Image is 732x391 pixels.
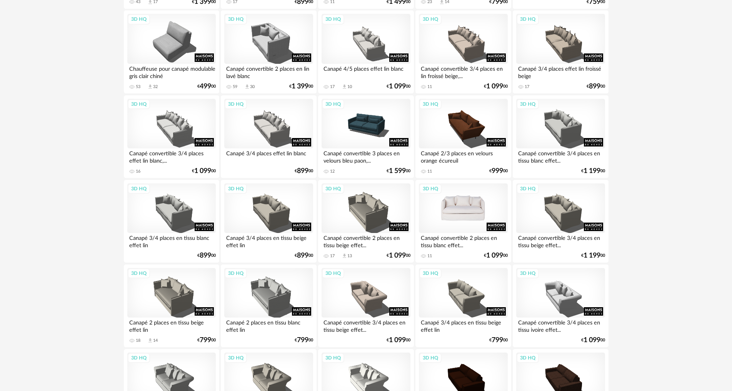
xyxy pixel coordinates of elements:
div: € 00 [581,253,605,258]
div: 11 [427,169,432,174]
a: 3D HQ Chauffeuse pour canapé modulable gris clair chiné 53 Download icon 32 €49900 [124,10,219,93]
a: 3D HQ Canapé convertible 3/4 places en tissu blanc effet... €1 19900 [513,95,608,178]
a: 3D HQ Canapé 3/4 places effet lin blanc €89900 [221,95,316,178]
div: Chauffeuse pour canapé modulable gris clair chiné [127,64,216,79]
div: Canapé 3/4 places effet lin froissé beige [516,64,605,79]
div: Canapé convertible 2 places en tissu blanc effet... [419,233,507,248]
div: 10 [347,84,352,90]
div: 11 [427,84,432,90]
div: Canapé 3/4 places effet lin blanc [224,148,313,164]
div: € 00 [387,253,410,258]
div: 3D HQ [419,184,442,194]
span: Download icon [244,84,250,90]
div: Canapé 2 places en tissu blanc effet lin [224,318,313,333]
div: € 00 [489,338,508,343]
span: 999 [492,168,503,174]
div: € 00 [289,84,313,89]
div: 3D HQ [322,14,344,24]
div: 32 [153,84,158,90]
span: 1 399 [292,84,308,89]
div: Canapé 2 places en tissu beige effet lin [127,318,216,333]
div: € 00 [197,338,216,343]
div: 17 [330,253,335,259]
a: 3D HQ Canapé convertible 3/4 places en tissu ivoire effet... €1 09900 [513,265,608,348]
div: 13 [347,253,352,259]
div: 3D HQ [419,353,442,363]
span: 899 [297,168,308,174]
span: 1 099 [584,338,600,343]
div: Canapé 2/3 places en velours orange écureuil [419,148,507,164]
div: Canapé convertible 3/4 places en tissu beige effet... [322,318,410,333]
div: Canapé 3/4 places en tissu beige effet lin [224,233,313,248]
div: 3D HQ [225,14,247,24]
span: 799 [492,338,503,343]
div: € 00 [489,168,508,174]
div: 12 [330,169,335,174]
div: € 00 [387,168,410,174]
span: Download icon [342,253,347,259]
a: 3D HQ Canapé 3/4 places en tissu blanc effet lin €89900 [124,180,219,263]
div: 3D HQ [128,99,150,109]
span: 1 099 [486,253,503,258]
div: € 00 [587,84,605,89]
a: 3D HQ Canapé convertible 3/4 places en lin froissé beige,... 11 €1 09900 [415,10,511,93]
div: 3D HQ [419,268,442,278]
div: Canapé convertible 3 places en velours bleu paon,... [322,148,410,164]
div: 3D HQ [225,353,247,363]
div: 3D HQ [517,184,539,194]
div: € 00 [192,168,216,174]
div: Canapé convertible 2 places en lin lavé blanc [224,64,313,79]
div: 3D HQ [225,268,247,278]
div: 59 [233,84,237,90]
div: € 00 [484,253,508,258]
a: 3D HQ Canapé convertible 2 places en tissu blanc effet... 11 €1 09900 [415,180,511,263]
div: Canapé 4/5 places effet lin blanc [322,64,410,79]
div: € 00 [581,168,605,174]
div: 3D HQ [322,184,344,194]
div: 17 [525,84,529,90]
span: 899 [200,253,211,258]
span: 1 099 [389,84,406,89]
div: 3D HQ [419,14,442,24]
div: 3D HQ [322,99,344,109]
span: 1 099 [389,338,406,343]
span: 799 [200,338,211,343]
div: 14 [153,338,158,343]
div: 3D HQ [225,184,247,194]
span: Download icon [147,338,153,343]
div: 3D HQ [517,99,539,109]
div: Canapé convertible 3/4 places en lin froissé beige,... [419,64,507,79]
div: € 00 [295,338,313,343]
a: 3D HQ Canapé convertible 3/4 places en tissu beige effet... €1 09900 [318,265,414,348]
a: 3D HQ Canapé convertible 3 places en velours bleu paon,... 12 €1 59900 [318,95,414,178]
a: 3D HQ Canapé 2 places en tissu beige effet lin 18 Download icon 14 €79900 [124,265,219,348]
div: € 00 [387,338,410,343]
div: € 00 [295,253,313,258]
div: 3D HQ [128,353,150,363]
div: 3D HQ [128,14,150,24]
div: € 00 [197,84,216,89]
div: Canapé convertible 2 places en tissu beige effet... [322,233,410,248]
div: € 00 [581,338,605,343]
div: 16 [136,169,140,174]
div: 17 [330,84,335,90]
div: Canapé convertible 3/4 places effet lin blanc,... [127,148,216,164]
a: 3D HQ Canapé 3/4 places effet lin froissé beige 17 €89900 [513,10,608,93]
div: € 00 [197,253,216,258]
a: 3D HQ Canapé convertible 2 places en tissu beige effet... 17 Download icon 13 €1 09900 [318,180,414,263]
div: 3D HQ [419,99,442,109]
a: 3D HQ Canapé 2 places en tissu blanc effet lin €79900 [221,265,316,348]
span: 1 099 [389,253,406,258]
div: 11 [427,253,432,259]
div: Canapé 3/4 places en tissu blanc effet lin [127,233,216,248]
div: Canapé convertible 3/4 places en tissu beige effet... [516,233,605,248]
span: Download icon [342,84,347,90]
div: 30 [250,84,255,90]
div: € 00 [387,84,410,89]
span: 799 [297,338,308,343]
div: 3D HQ [128,268,150,278]
a: 3D HQ Canapé 4/5 places effet lin blanc 17 Download icon 10 €1 09900 [318,10,414,93]
span: 899 [297,253,308,258]
div: 3D HQ [322,268,344,278]
div: 53 [136,84,140,90]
